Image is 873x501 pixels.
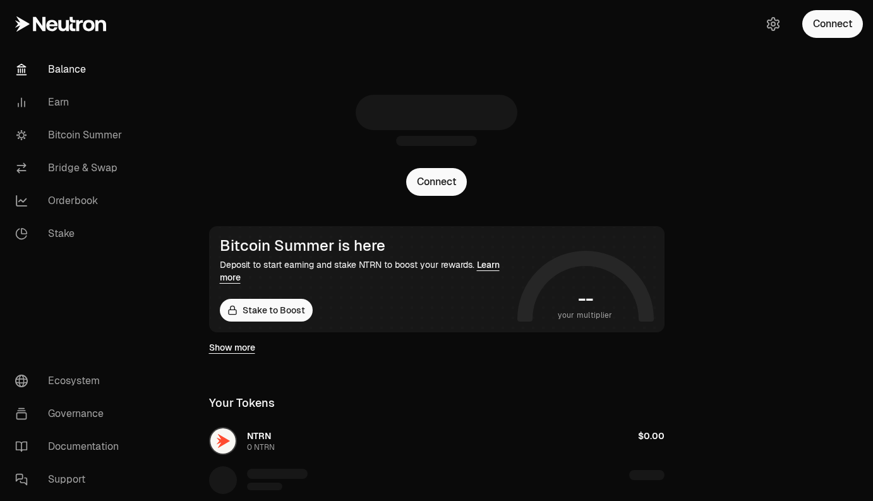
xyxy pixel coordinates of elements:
button: Connect [406,168,467,196]
a: Support [5,463,136,496]
a: Balance [5,53,136,86]
div: Bitcoin Summer is here [220,237,512,255]
a: Show more [209,341,255,354]
button: Connect [802,10,863,38]
a: Bridge & Swap [5,152,136,184]
div: Deposit to start earning and stake NTRN to boost your rewards. [220,258,512,284]
div: Your Tokens [209,394,275,412]
a: Governance [5,397,136,430]
a: Documentation [5,430,136,463]
a: Bitcoin Summer [5,119,136,152]
a: Stake [5,217,136,250]
a: Stake to Boost [220,299,313,322]
h1: -- [578,289,593,309]
a: Orderbook [5,184,136,217]
a: Earn [5,86,136,119]
a: Ecosystem [5,365,136,397]
span: your multiplier [558,309,613,322]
